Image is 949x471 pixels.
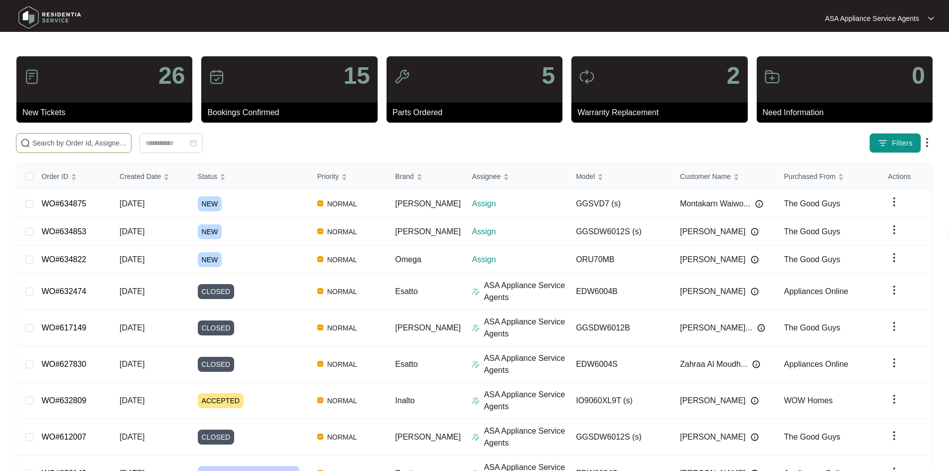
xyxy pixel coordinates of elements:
span: CLOSED [198,430,235,445]
a: WO#612007 [41,433,86,441]
p: Need Information [763,107,933,119]
p: Bookings Confirmed [207,107,377,119]
img: dropdown arrow [888,224,900,236]
img: search-icon [20,138,30,148]
img: Vercel Logo [317,434,323,440]
span: [PERSON_NAME] [680,431,746,443]
th: Brand [387,163,464,190]
img: dropdown arrow [888,284,900,296]
img: dropdown arrow [888,252,900,264]
span: NORMAL [323,322,361,334]
span: The Good Guys [784,433,840,441]
span: NEW [198,252,222,267]
span: WOW Homes [784,396,833,405]
th: Status [190,163,309,190]
img: Info icon [752,360,760,368]
p: 15 [343,64,370,88]
span: Status [198,171,218,182]
span: CLOSED [198,320,235,335]
img: icon [209,69,225,85]
p: New Tickets [22,107,192,119]
img: Assigner Icon [472,288,480,296]
p: 26 [158,64,185,88]
span: The Good Guys [784,323,840,332]
span: Created Date [120,171,161,182]
span: NORMAL [323,395,361,407]
a: WO#634822 [41,255,86,264]
img: icon [24,69,40,85]
span: [PERSON_NAME] [395,323,461,332]
span: CLOSED [198,284,235,299]
p: ASA Appliance Service Agents [484,316,568,340]
th: Priority [309,163,388,190]
p: Warranty Replacement [577,107,747,119]
span: Brand [395,171,413,182]
img: Vercel Logo [317,324,323,330]
img: Assigner Icon [472,433,480,441]
span: Montakarn Waiwo... [680,198,750,210]
span: [PERSON_NAME] [680,226,746,238]
span: Customer Name [680,171,731,182]
a: WO#634853 [41,227,86,236]
span: [PERSON_NAME]... [680,322,752,334]
img: Info icon [757,324,765,332]
p: Parts Ordered [393,107,562,119]
img: icon [764,69,780,85]
th: Created Date [112,163,190,190]
span: Purchased From [784,171,835,182]
img: dropdown arrow [921,137,933,149]
span: NORMAL [323,226,361,238]
p: 5 [542,64,555,88]
span: The Good Guys [784,199,840,208]
span: The Good Guys [784,255,840,264]
p: Assign [472,226,568,238]
img: Vercel Logo [317,200,323,206]
td: ORU70MB [568,246,672,274]
img: Vercel Logo [317,256,323,262]
img: residentia service logo [15,2,85,32]
img: Info icon [751,397,759,405]
img: Vercel Logo [317,228,323,234]
td: GGSDW6012B [568,310,672,346]
input: Search by Order Id, Assignee Name, Customer Name, Brand and Model [32,138,127,149]
span: ACCEPTED [198,393,244,408]
img: dropdown arrow [888,196,900,208]
span: Appliances Online [784,360,848,368]
span: NORMAL [323,254,361,266]
img: Info icon [751,433,759,441]
th: Model [568,163,672,190]
td: GGSDW6012S (s) [568,218,672,246]
span: CLOSED [198,357,235,372]
img: Assigner Icon [472,324,480,332]
img: Info icon [755,200,763,208]
a: WO#617149 [41,323,86,332]
img: Info icon [751,288,759,296]
button: filter iconFilters [869,133,921,153]
span: Filters [892,138,913,149]
span: Esatto [395,287,417,296]
span: Order ID [41,171,68,182]
th: Actions [880,163,932,190]
a: WO#634875 [41,199,86,208]
p: ASA Appliance Service Agents [484,352,568,376]
p: ASA Appliance Service Agents [484,425,568,449]
span: NORMAL [323,198,361,210]
a: WO#632474 [41,287,86,296]
span: [PERSON_NAME] [680,254,746,266]
img: dropdown arrow [888,393,900,405]
p: 0 [912,64,925,88]
img: icon [394,69,410,85]
span: NEW [198,196,222,211]
td: EDW6004S [568,346,672,383]
span: NEW [198,224,222,239]
img: icon [579,69,595,85]
span: NORMAL [323,358,361,370]
span: [DATE] [120,433,144,441]
p: 2 [727,64,740,88]
span: The Good Guys [784,227,840,236]
span: Esatto [395,360,417,368]
img: Assigner Icon [472,397,480,405]
img: Vercel Logo [317,397,323,403]
th: Customer Name [672,163,776,190]
p: Assign [472,254,568,266]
